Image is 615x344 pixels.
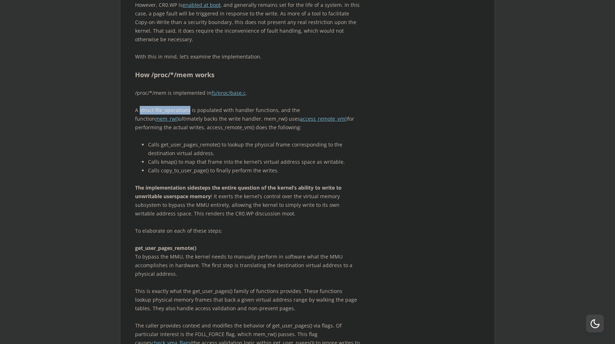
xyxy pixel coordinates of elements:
[182,1,221,8] a: enabled at boot
[135,245,196,251] strong: get_user_pages_remote()
[135,106,360,132] p: A struct file_operations is populated with handler functions, and the function ultimately backs t...
[135,227,360,235] p: To elaborate on each of these steps:
[300,115,347,122] a: access_remote_vm()
[135,52,360,61] p: With this in mind, let’s examine the implementation.
[155,115,179,122] a: mem_rw()
[135,183,360,218] p: ! It exerts the kernel’s control over the virtual memory subsystem to bypass the MMU entirely, al...
[148,158,360,166] li: Calls kmap() to map that frame into the kernel’s virtual address space as writable.
[135,1,360,44] p: However, CR0.WP is , and generally remains set for the life of a system. In this case, a page fau...
[135,89,360,97] p: /proc/*/mem is implemented in .
[135,70,360,80] h2: How /proc/*/mem works
[148,140,360,158] li: Calls get_user_pages_remote() to lookup the physical frame corresponding to the destination virtu...
[135,244,360,278] p: To bypass the MMU, the kernel needs to manually perform in software what the MMU accomplishes in ...
[212,89,246,96] a: fs/proc/base.c
[135,184,342,200] strong: The implementation sidesteps the entire question of the kernel’s ability to write to unwritable u...
[148,166,360,175] li: Calls copy_to_user_page() to finally perform the writes.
